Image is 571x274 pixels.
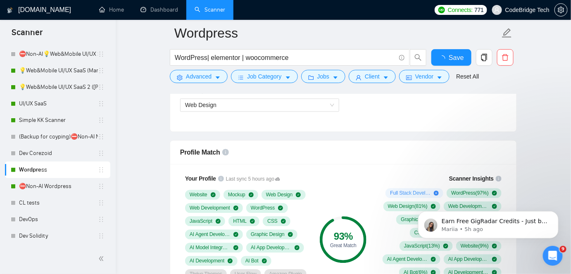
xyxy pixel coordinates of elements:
button: copy [476,49,492,66]
span: Website [190,191,207,198]
span: Scanner Insights [449,176,494,181]
span: Web Design [185,102,217,108]
span: holder [98,233,105,239]
li: DevOps [5,211,110,228]
li: UI/UX SaaS [5,95,110,112]
span: WordPress ( 97 %) [451,190,488,196]
span: Profile Match [180,149,220,156]
span: Vendor [415,72,433,81]
a: Reset All [456,72,479,81]
a: ⛔Non-AI Wordpress [19,178,98,195]
span: holder [98,167,105,173]
li: CL tests [5,195,110,211]
span: Connects: [448,5,473,14]
span: edit [502,28,512,38]
button: folderJobscaret-down [301,70,346,83]
span: check-circle [216,219,221,224]
span: CSS [267,218,278,224]
a: setting [554,7,568,13]
li: Wordpress [5,162,110,178]
span: Jobs [317,72,330,81]
span: AI Agent Development ( 6 %) [387,256,428,262]
a: dashboardDashboard [140,6,178,13]
span: check-circle [281,219,286,224]
span: setting [177,74,183,81]
a: Dev Corezoid [19,145,98,162]
button: delete [497,49,514,66]
a: Simple KK Scanner [19,112,98,129]
span: Graphic Design [251,231,285,238]
span: AI Agent Development [190,231,230,238]
a: Wordpress [19,162,98,178]
li: ⛔Non-AI Wordpress [5,178,110,195]
a: CL tests [19,195,98,211]
span: check-circle [431,257,436,262]
input: Scanner name... [174,23,500,43]
button: idcardVendorcaret-down [399,70,450,83]
span: loading [439,55,449,62]
li: 💡Web&Mobile UI/UX SaaS 2 (Mariia) [5,79,110,95]
button: userClientcaret-down [349,70,396,83]
span: setting [555,7,567,13]
span: info-circle [496,176,502,181]
span: holder [98,200,105,206]
span: folder [308,74,314,81]
button: barsJob Categorycaret-down [231,70,297,83]
span: JavaScript [190,218,212,224]
span: check-circle [233,232,238,237]
input: Search Freelance Jobs... [175,52,395,63]
span: holder [98,117,105,124]
span: search [410,54,426,61]
span: holder [98,51,105,57]
button: Save [431,49,471,66]
img: logo [7,4,13,17]
img: upwork-logo.png [438,7,445,13]
span: WordPress [251,205,275,211]
span: Mockup [228,191,245,198]
span: check-circle [249,192,254,197]
a: searchScanner [195,6,225,13]
span: holder [98,100,105,107]
span: 771 [474,5,483,14]
span: check-circle [492,257,497,262]
span: caret-down [333,74,338,81]
span: caret-down [215,74,221,81]
span: Advanced [186,72,212,81]
span: Web Design ( 81 %) [388,203,428,210]
span: Last sync 5 hours ago [226,175,280,183]
span: bars [238,74,244,81]
span: check-circle [228,258,233,263]
span: info-circle [218,176,224,181]
span: plus-circle [434,191,439,195]
span: Client [365,72,380,81]
span: holder [98,150,105,157]
span: check-circle [262,258,267,263]
span: check-circle [492,191,497,195]
li: ⛔Non-AI💡Web&Mobile UI/UX SaaS (Mariia) [5,46,110,62]
span: AI Model Integration [190,244,230,251]
span: JavaScript ( 13 %) [404,243,440,249]
span: AI App Development ( 6 %) [448,256,489,262]
span: delete [497,54,513,61]
span: check-circle [233,205,238,210]
span: idcard [406,74,412,81]
span: holder [98,67,105,74]
span: info-circle [222,149,229,155]
span: AI App Development [251,244,291,251]
span: info-circle [399,55,404,60]
button: search [410,49,426,66]
li: Dev Corezoid [5,145,110,162]
li: Dev Solidity [5,228,110,244]
span: Full Stack Development ( 19 %) [390,190,431,196]
span: copy [476,54,492,61]
span: Web Design [266,191,293,198]
span: check-circle [288,232,293,237]
button: settingAdvancedcaret-down [170,70,228,83]
iframe: Intercom live chat [543,246,563,266]
a: UI/UX SaaS [19,95,98,112]
a: homeHome [99,6,124,13]
span: check-circle [211,192,216,197]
